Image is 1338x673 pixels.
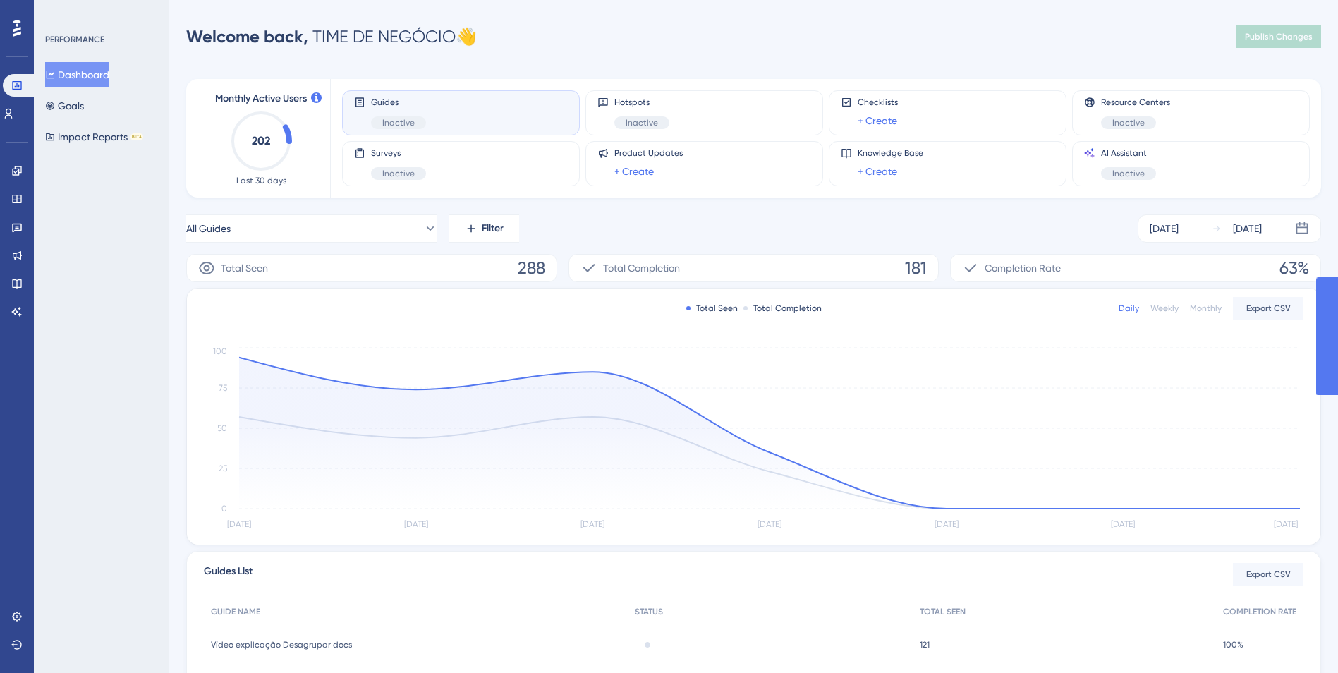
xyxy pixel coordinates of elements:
div: TIME DE NEGÓCIO 👋 [186,25,477,48]
span: Total Seen [221,260,268,277]
div: [DATE] [1233,220,1262,237]
span: Total Completion [603,260,680,277]
span: Export CSV [1246,303,1291,314]
span: AI Assistant [1101,147,1156,159]
span: Checklists [858,97,898,108]
span: TOTAL SEEN [920,606,966,617]
span: Monthly Active Users [215,90,307,107]
button: All Guides [186,214,437,243]
button: Filter [449,214,519,243]
span: Hotspots [614,97,669,108]
tspan: [DATE] [1274,519,1298,529]
tspan: 0 [221,504,227,514]
span: Inactive [382,117,415,128]
span: Completion Rate [985,260,1061,277]
span: Inactive [382,168,415,179]
span: 63% [1279,257,1309,279]
span: Export CSV [1246,569,1291,580]
span: Inactive [626,117,658,128]
a: + Create [614,163,654,180]
span: GUIDE NAME [211,606,260,617]
span: 288 [518,257,545,279]
span: Welcome back, [186,26,308,47]
span: 100% [1223,639,1243,650]
span: Filter [482,220,504,237]
tspan: [DATE] [227,519,251,529]
button: Goals [45,93,84,119]
span: Guides [371,97,426,108]
button: Dashboard [45,62,109,87]
span: Resource Centers [1101,97,1170,108]
div: Total Seen [686,303,738,314]
a: + Create [858,112,897,129]
span: Publish Changes [1245,31,1313,42]
span: All Guides [186,220,231,237]
span: 121 [920,639,930,650]
div: Total Completion [743,303,822,314]
span: Last 30 days [236,175,286,186]
span: Product Updates [614,147,683,159]
tspan: [DATE] [580,519,604,529]
tspan: 50 [217,423,227,433]
span: Inactive [1112,168,1145,179]
button: Export CSV [1233,297,1303,320]
iframe: UserGuiding AI Assistant Launcher [1279,617,1321,660]
tspan: 25 [219,463,227,473]
span: Knowledge Base [858,147,923,159]
div: BETA [130,133,143,140]
tspan: [DATE] [1111,519,1135,529]
span: Surveys [371,147,426,159]
span: COMPLETION RATE [1223,606,1296,617]
span: STATUS [635,606,663,617]
tspan: [DATE] [404,519,428,529]
button: Impact ReportsBETA [45,124,143,150]
div: PERFORMANCE [45,34,104,45]
span: Guides List [204,563,253,586]
div: Daily [1119,303,1139,314]
button: Export CSV [1233,563,1303,586]
tspan: 75 [219,383,227,393]
a: + Create [858,163,897,180]
tspan: [DATE] [935,519,959,529]
tspan: 100 [213,346,227,356]
tspan: [DATE] [758,519,781,529]
button: Publish Changes [1236,25,1321,48]
div: [DATE] [1150,220,1179,237]
span: 181 [905,257,927,279]
span: Vídeo explicação Desagrupar docs [211,639,352,650]
div: Monthly [1190,303,1222,314]
span: Inactive [1112,117,1145,128]
div: Weekly [1150,303,1179,314]
text: 202 [252,134,270,147]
